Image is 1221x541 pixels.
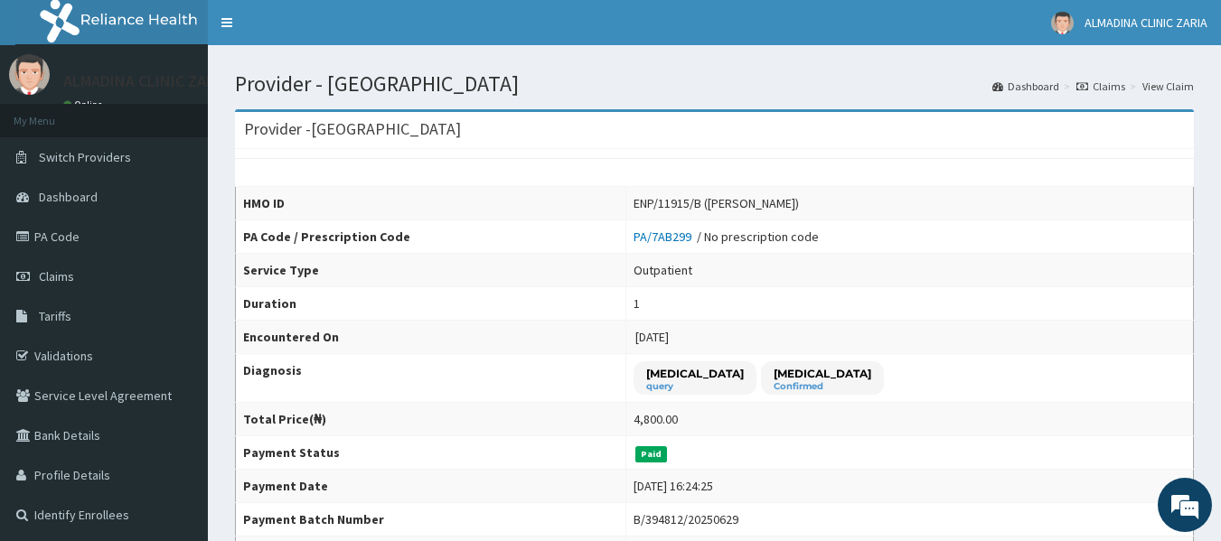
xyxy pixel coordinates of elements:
img: User Image [1051,12,1074,34]
th: Encountered On [236,321,626,354]
span: We're online! [105,158,249,340]
div: Chat with us now [94,101,304,125]
th: Duration [236,287,626,321]
th: Payment Status [236,436,626,470]
div: Outpatient [634,261,692,279]
a: PA/7AB299 [634,229,697,245]
th: PA Code / Prescription Code [236,220,626,254]
span: Claims [39,268,74,284]
p: [MEDICAL_DATA] [646,366,744,381]
h3: Provider - [GEOGRAPHIC_DATA] [244,121,461,137]
p: ALMADINA CLINIC ZARIA [63,73,229,89]
span: Tariffs [39,308,71,324]
th: HMO ID [236,187,626,220]
span: ALMADINA CLINIC ZARIA [1085,14,1207,31]
textarea: Type your message and hit 'Enter' [9,354,344,417]
small: Confirmed [774,382,871,391]
div: ENP/11915/B ([PERSON_NAME]) [634,194,799,212]
th: Total Price(₦) [236,403,626,436]
th: Payment Batch Number [236,503,626,536]
div: 4,800.00 [634,410,678,428]
span: [DATE] [635,329,669,345]
img: User Image [9,54,50,95]
a: Claims [1076,79,1125,94]
img: d_794563401_company_1708531726252_794563401 [33,90,73,135]
th: Payment Date [236,470,626,503]
div: 1 [634,294,640,312]
span: Dashboard [39,189,98,205]
th: Service Type [236,254,626,287]
span: Switch Providers [39,149,131,165]
a: Online [63,98,107,111]
a: Dashboard [992,79,1059,94]
div: [DATE] 16:24:25 [634,477,713,495]
div: B/394812/20250629 [634,510,738,528]
h1: Provider - [GEOGRAPHIC_DATA] [235,72,1194,96]
th: Diagnosis [236,354,626,403]
div: / No prescription code [634,228,819,246]
span: Paid [635,446,668,462]
small: query [646,382,744,391]
p: [MEDICAL_DATA] [774,366,871,381]
a: View Claim [1142,79,1194,94]
div: Minimize live chat window [296,9,340,52]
